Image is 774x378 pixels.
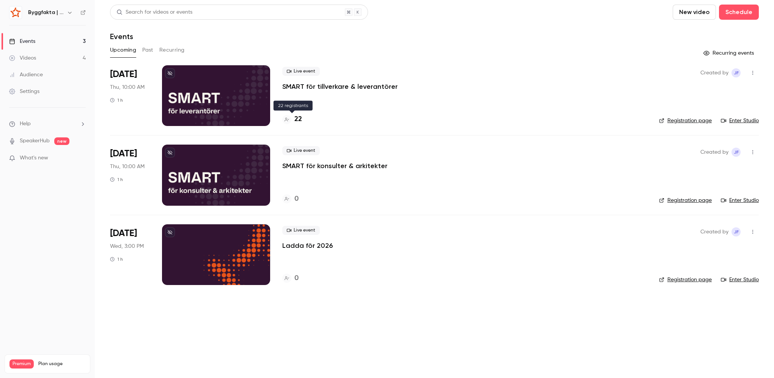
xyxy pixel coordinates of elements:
[700,68,728,77] span: Created by
[700,148,728,157] span: Created by
[282,67,320,76] span: Live event
[659,276,712,283] a: Registration page
[9,6,22,19] img: Byggfakta | Powered by Hubexo
[282,194,299,204] a: 0
[110,65,150,126] div: Oct 23 Thu, 10:00 AM (Europe/Stockholm)
[28,9,64,16] h6: Byggfakta | Powered by Hubexo
[700,227,728,236] span: Created by
[116,8,192,16] div: Search for videos or events
[732,68,741,77] span: Josephine Fantenberg
[294,273,299,283] h4: 0
[282,82,398,91] a: SMART för tillverkare & leverantörer
[110,163,145,170] span: Thu, 10:00 AM
[734,68,739,77] span: JF
[721,117,759,124] a: Enter Studio
[282,161,387,170] a: SMART för konsulter & arkitekter
[721,276,759,283] a: Enter Studio
[294,194,299,204] h4: 0
[110,256,123,262] div: 1 h
[673,5,716,20] button: New video
[282,273,299,283] a: 0
[110,32,133,41] h1: Events
[732,227,741,236] span: Josephine Fantenberg
[110,148,137,160] span: [DATE]
[110,176,123,183] div: 1 h
[734,227,739,236] span: JF
[54,137,69,145] span: new
[9,38,35,45] div: Events
[9,120,86,128] li: help-dropdown-opener
[700,47,759,59] button: Recurring events
[77,155,86,162] iframe: Noticeable Trigger
[20,154,48,162] span: What's new
[142,44,153,56] button: Past
[734,148,739,157] span: JF
[110,44,136,56] button: Upcoming
[110,83,145,91] span: Thu, 10:00 AM
[659,197,712,204] a: Registration page
[110,224,150,285] div: Dec 10 Wed, 3:00 PM (Europe/Stockholm)
[110,243,144,250] span: Wed, 3:00 PM
[110,145,150,205] div: Nov 20 Thu, 10:00 AM (Europe/Stockholm)
[38,361,85,367] span: Plan usage
[9,359,34,369] span: Premium
[732,148,741,157] span: Josephine Fantenberg
[282,241,333,250] a: Ladda för 2026
[110,97,123,103] div: 1 h
[9,71,43,79] div: Audience
[721,197,759,204] a: Enter Studio
[159,44,185,56] button: Recurring
[282,146,320,155] span: Live event
[659,117,712,124] a: Registration page
[9,88,39,95] div: Settings
[282,114,302,124] a: 22
[294,114,302,124] h4: 22
[20,137,50,145] a: SpeakerHub
[110,227,137,239] span: [DATE]
[719,5,759,20] button: Schedule
[282,226,320,235] span: Live event
[9,54,36,62] div: Videos
[20,120,31,128] span: Help
[110,68,137,80] span: [DATE]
